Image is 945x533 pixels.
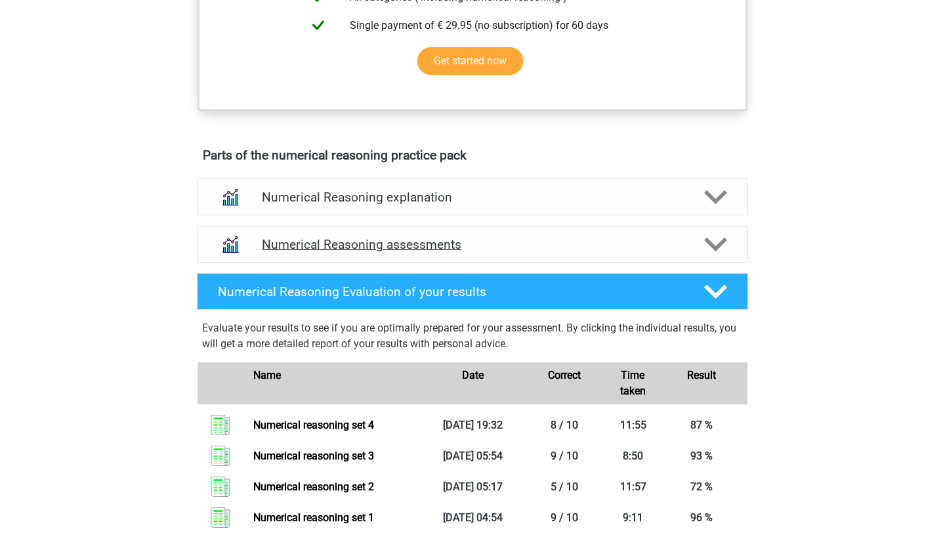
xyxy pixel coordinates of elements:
[218,284,683,299] h4: Numerical Reasoning Evaluation of your results
[253,450,374,462] a: Numerical reasoning set 3
[518,368,610,399] div: Correct
[262,237,683,252] h4: Numerical Reasoning assessments
[192,226,753,263] a: assessments Numerical Reasoning assessments
[656,368,747,399] div: Result
[253,419,374,431] a: Numerical reasoning set 4
[427,368,518,399] div: Date
[213,181,247,214] img: numerical reasoning explanations
[213,228,247,261] img: numerical reasoning assessments
[262,190,683,205] h4: Numerical Reasoning explanation
[253,511,374,524] a: Numerical reasoning set 1
[417,47,523,75] a: Get started now
[192,273,753,310] a: Numerical Reasoning Evaluation of your results
[243,368,427,399] div: Name
[192,179,753,215] a: explanations Numerical Reasoning explanation
[253,480,374,493] a: Numerical reasoning set 2
[610,368,656,399] div: Time taken
[202,320,743,352] p: Evaluate your results to see if you are optimally prepared for your assessment. By clicking the i...
[203,148,742,163] h4: Parts of the numerical reasoning practice pack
